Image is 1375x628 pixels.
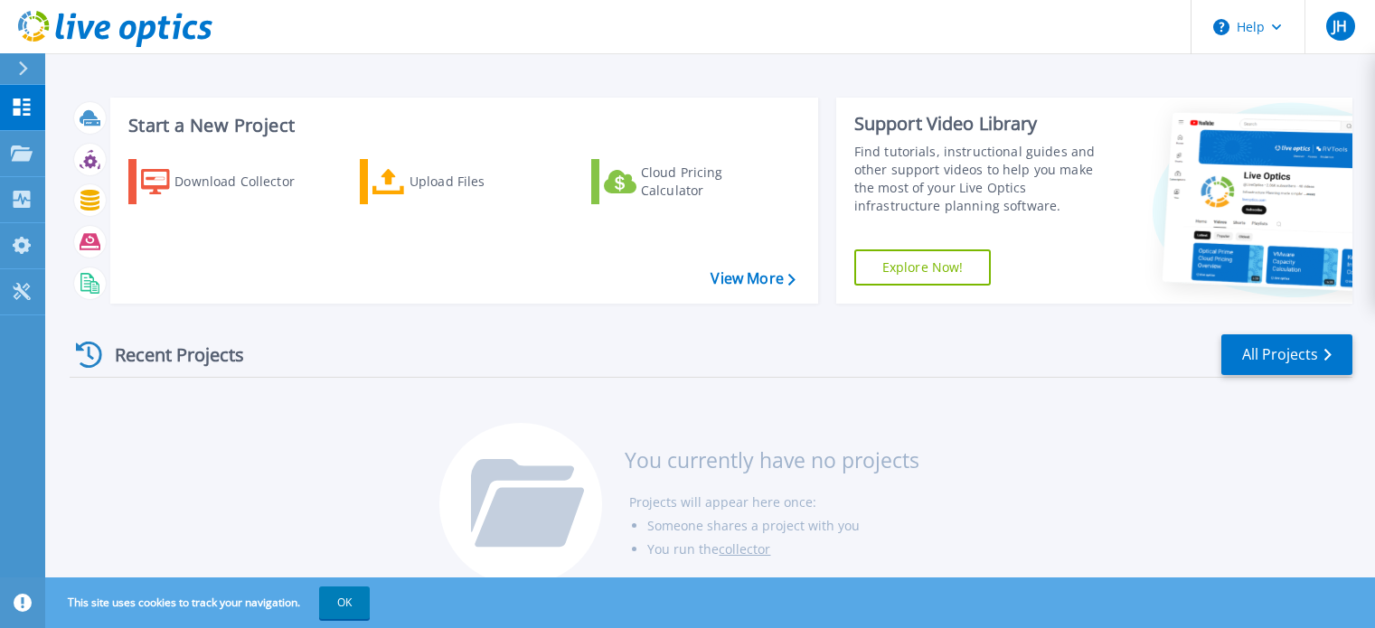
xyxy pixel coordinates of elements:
div: Download Collector [174,164,319,200]
li: Projects will appear here once: [629,491,919,514]
a: View More [711,270,795,287]
a: All Projects [1221,334,1352,375]
h3: You currently have no projects [625,450,919,470]
li: Someone shares a project with you [647,514,919,538]
a: collector [719,540,770,558]
li: You run the [647,538,919,561]
a: Download Collector [128,159,330,204]
a: Cloud Pricing Calculator [591,159,793,204]
div: Find tutorials, instructional guides and other support videos to help you make the most of your L... [854,143,1114,215]
h3: Start a New Project [128,116,795,136]
span: This site uses cookies to track your navigation. [50,586,370,619]
span: JH [1333,19,1347,33]
a: Explore Now! [854,249,992,286]
a: Upload Files [360,159,561,204]
button: OK [319,586,370,619]
div: Cloud Pricing Calculator [641,164,786,200]
div: Recent Projects [70,333,268,377]
div: Upload Files [410,164,554,200]
div: Support Video Library [854,112,1114,136]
